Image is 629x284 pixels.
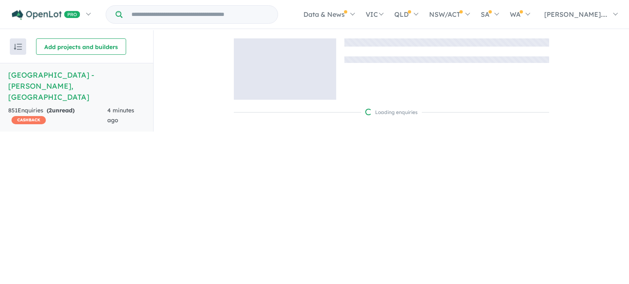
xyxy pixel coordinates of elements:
[8,106,107,125] div: 851 Enquir ies
[544,10,607,18] span: [PERSON_NAME]....
[107,107,134,124] span: 4 minutes ago
[12,10,80,20] img: Openlot PRO Logo White
[36,38,126,55] button: Add projects and builders
[11,116,46,124] span: CASHBACK
[365,108,418,116] div: Loading enquiries
[8,69,145,103] h5: [GEOGRAPHIC_DATA] - [PERSON_NAME] , [GEOGRAPHIC_DATA]
[47,107,75,114] strong: ( unread)
[14,44,22,50] img: sort.svg
[49,107,52,114] span: 2
[124,6,276,23] input: Try estate name, suburb, builder or developer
